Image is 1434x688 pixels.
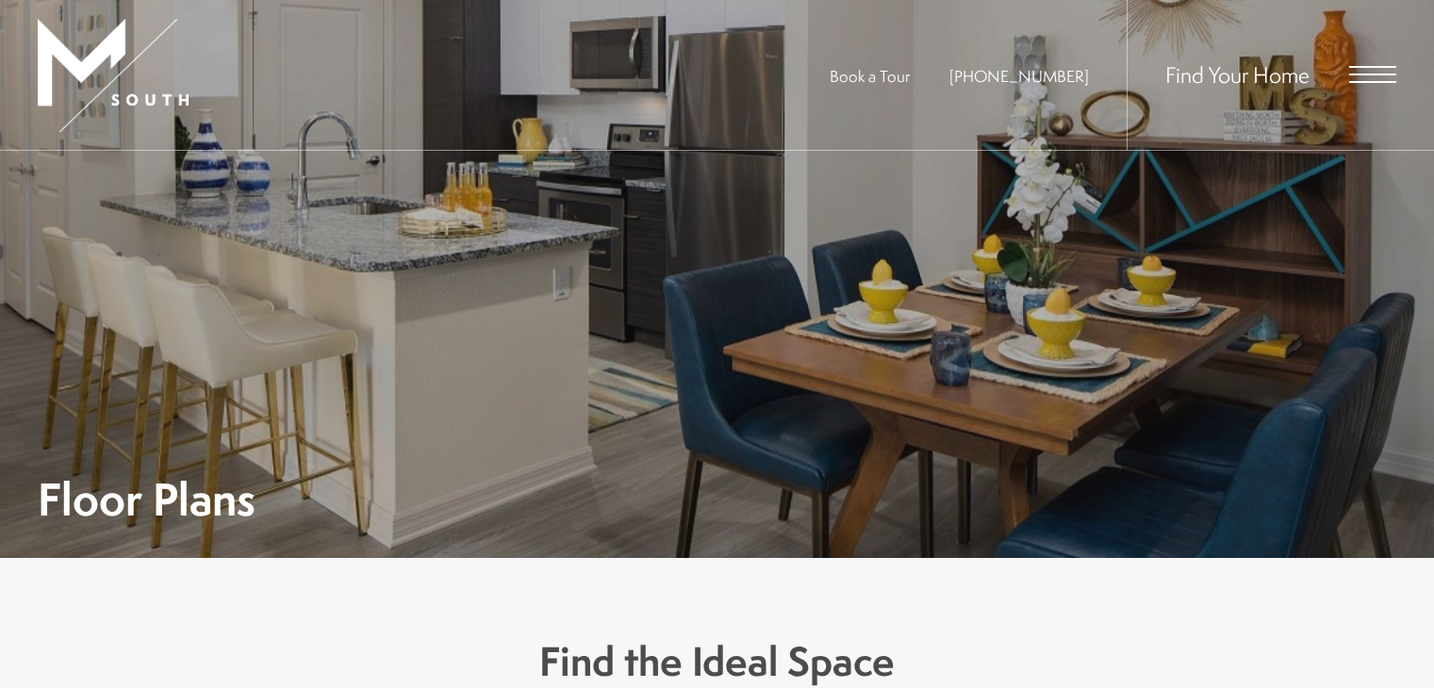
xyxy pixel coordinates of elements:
[1349,66,1396,83] button: Open Menu
[830,65,910,87] a: Book a Tour
[949,65,1089,87] a: Call Us at 813-570-8014
[1165,59,1310,90] a: Find Your Home
[38,19,189,132] img: MSouth
[949,65,1089,87] span: [PHONE_NUMBER]
[38,478,255,520] h1: Floor Plans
